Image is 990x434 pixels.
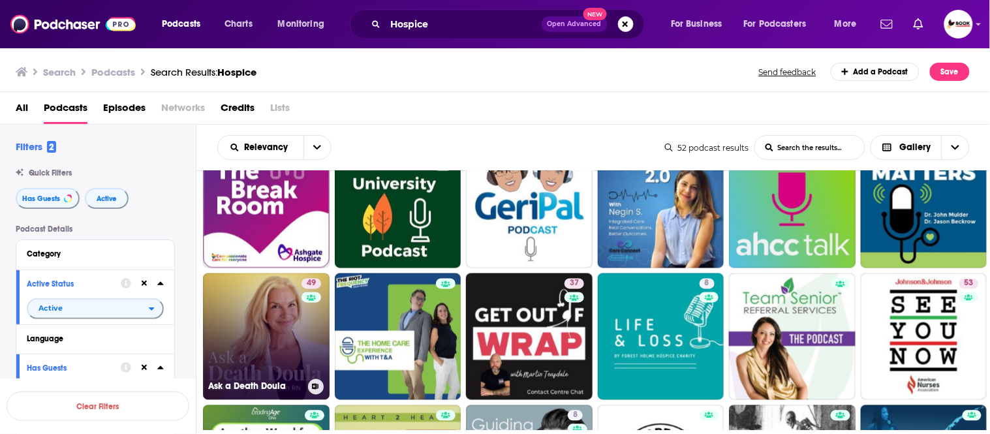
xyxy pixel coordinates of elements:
span: Active [97,195,117,202]
span: Hospice [217,66,256,78]
div: Search podcasts, credits, & more... [362,9,657,39]
span: Relevancy [245,143,293,152]
a: 28 [861,142,987,269]
a: 8 [598,273,724,400]
span: Has Guests [22,195,60,202]
a: 51 [335,142,461,269]
h2: Filters [16,140,56,153]
button: Choose View [871,135,970,160]
input: Search podcasts, credits, & more... [386,14,542,35]
a: 53 [959,279,979,289]
button: open menu [153,14,217,35]
h2: filter dropdown [27,298,164,319]
button: Open AdvancedNew [542,16,608,32]
span: 2 [47,141,56,153]
a: Episodes [103,97,146,124]
img: User Profile [944,10,973,39]
span: 8 [573,409,578,422]
button: Active [85,188,129,209]
button: Has Guests [16,188,80,209]
div: 52 podcast results [665,143,749,153]
div: Active Status [27,279,112,288]
span: New [583,8,607,20]
span: For Podcasters [744,15,807,33]
span: Open Advanced [548,21,602,27]
img: Podchaser - Follow, Share and Rate Podcasts [10,12,136,37]
button: Language [27,330,164,347]
span: 53 [965,277,974,290]
a: Podcasts [44,97,87,124]
a: 49Ask a Death Doula [203,273,330,400]
span: More [835,15,857,33]
a: All [16,97,28,124]
button: Clear Filters [7,392,189,421]
span: Podcasts [162,15,200,33]
span: Monitoring [278,15,324,33]
span: Quick Filters [29,168,72,178]
button: Active Status [27,275,121,292]
button: open menu [662,14,739,35]
a: Charts [216,14,260,35]
button: Show profile menu [944,10,973,39]
span: Lists [270,97,290,124]
button: open menu [826,14,873,35]
span: Charts [224,15,253,33]
a: 61 [466,142,593,269]
span: Networks [161,97,205,124]
p: Podcast Details [16,225,175,234]
button: open menu [27,298,164,319]
a: 49 [302,279,321,289]
span: 8 [705,277,709,290]
button: Has Guests [27,360,121,376]
button: Send feedback [755,67,820,78]
a: Show notifications dropdown [876,13,898,35]
a: Credits [221,97,255,124]
button: open menu [269,14,341,35]
h2: Choose List sort [217,135,332,160]
a: 37 [565,279,584,289]
a: 8 [568,411,583,421]
h3: Podcasts [91,66,135,78]
button: open menu [218,143,303,152]
div: Language [27,334,155,343]
button: Save [930,63,970,81]
span: Gallery [900,143,931,152]
span: Logged in as BookLaunchers [944,10,973,39]
span: For Business [671,15,722,33]
a: 53 [861,273,987,400]
a: Show notifications dropdown [908,13,929,35]
div: Category [27,249,155,258]
button: open menu [303,136,331,159]
a: Add a Podcast [831,63,920,81]
h3: Search [43,66,76,78]
h3: Ask a Death Doula [208,381,303,392]
div: Has Guests [27,364,112,373]
button: Category [27,245,164,262]
button: open menu [735,14,826,35]
a: 8 [700,279,715,289]
span: 37 [570,277,579,290]
a: Search Results:Hospice [151,66,256,78]
span: Active [39,305,63,312]
div: Search Results: [151,66,256,78]
span: 49 [307,277,316,290]
a: 37 [466,273,593,400]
